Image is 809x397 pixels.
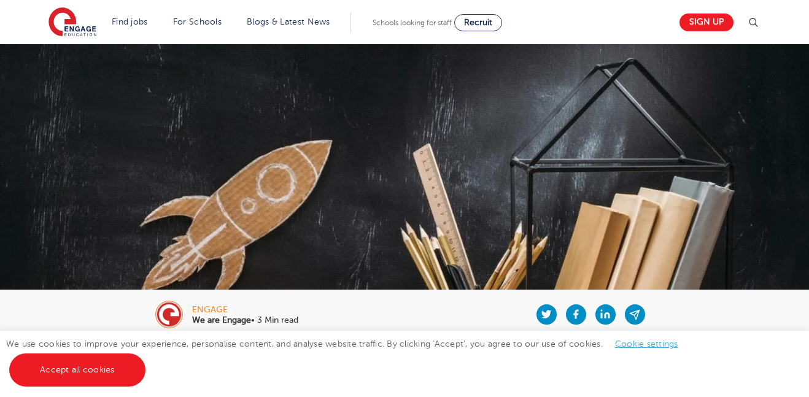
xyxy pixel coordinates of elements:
span: Schools looking for staff [373,18,452,27]
div: engage [192,306,298,314]
p: • 3 Min read [192,316,298,325]
a: Cookie settings [615,339,678,349]
a: Recruit [454,14,502,31]
a: Find jobs [112,17,148,26]
span: Recruit [464,18,492,27]
a: Accept all cookies [9,353,145,387]
a: For Schools [173,17,222,26]
a: Blogs & Latest News [247,17,330,26]
span: We use cookies to improve your experience, personalise content, and analyse website traffic. By c... [6,339,691,374]
a: Sign up [679,13,734,31]
b: We are Engage [192,315,251,325]
img: Engage Education [48,7,96,38]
